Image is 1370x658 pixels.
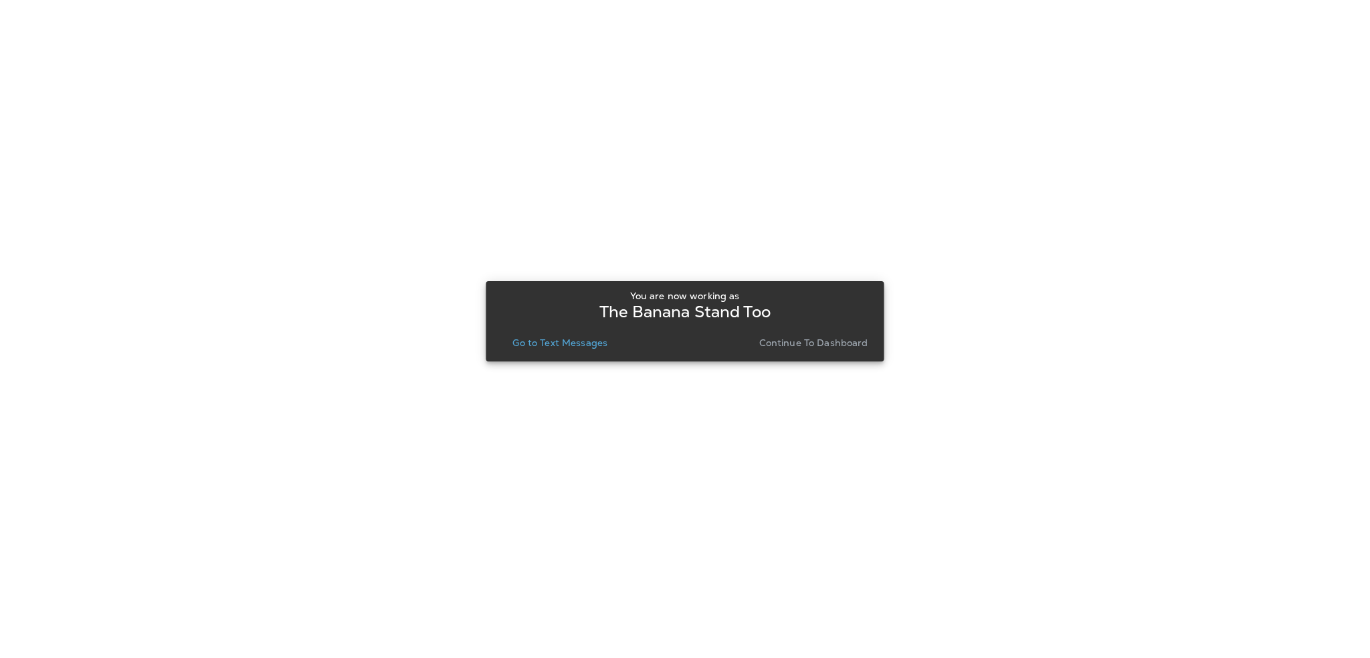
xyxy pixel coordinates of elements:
p: Continue to Dashboard [759,337,868,348]
p: The Banana Stand Too [599,307,771,317]
p: Go to Text Messages [512,337,607,348]
button: Go to Text Messages [507,333,613,352]
button: Continue to Dashboard [754,333,874,352]
p: You are now working as [630,291,739,301]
